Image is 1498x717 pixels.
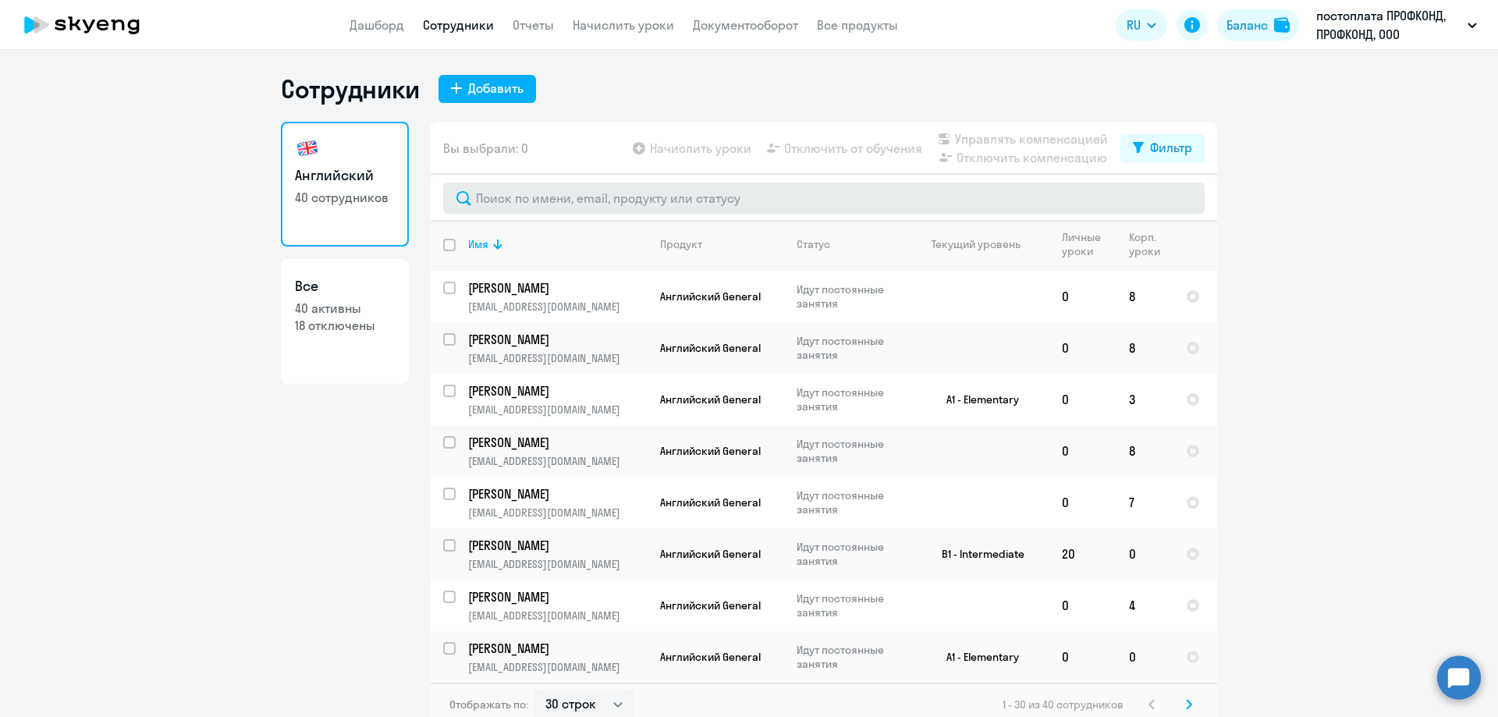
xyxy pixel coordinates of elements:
a: Все продукты [817,17,898,33]
td: 0 [1049,374,1116,425]
div: Баланс [1226,16,1268,34]
div: Корп. уроки [1129,230,1163,258]
p: [EMAIL_ADDRESS][DOMAIN_NAME] [468,506,647,520]
span: Английский General [660,495,761,509]
span: RU [1127,16,1141,34]
p: Идут постоянные занятия [797,437,903,465]
p: [PERSON_NAME] [468,485,644,502]
td: 0 [1116,528,1173,580]
a: Все40 активны18 отключены [281,259,409,384]
span: 1 - 30 из 40 сотрудников [1003,697,1123,712]
button: Фильтр [1120,134,1205,162]
td: 7 [1116,477,1173,528]
a: [PERSON_NAME] [468,537,647,554]
a: [PERSON_NAME] [468,331,647,348]
a: [PERSON_NAME] [468,640,647,657]
p: [EMAIL_ADDRESS][DOMAIN_NAME] [468,454,647,468]
h3: Все [295,276,395,296]
span: Английский General [660,547,761,561]
h3: Английский [295,165,395,186]
div: Личные уроки [1062,230,1106,258]
span: Английский General [660,650,761,664]
a: [PERSON_NAME] [468,588,647,605]
p: [PERSON_NAME] [468,537,644,554]
p: [EMAIL_ADDRESS][DOMAIN_NAME] [468,403,647,417]
p: 40 сотрудников [295,189,395,206]
a: Дашборд [350,17,404,33]
a: Английский40 сотрудников [281,122,409,247]
button: Добавить [438,75,536,103]
a: [PERSON_NAME] [468,434,647,451]
td: A1 - Elementary [904,374,1049,425]
span: Английский General [660,598,761,612]
img: english [295,136,320,161]
p: [EMAIL_ADDRESS][DOMAIN_NAME] [468,351,647,365]
p: Идут постоянные занятия [797,643,903,671]
td: 0 [1049,322,1116,374]
a: [PERSON_NAME] [468,485,647,502]
p: [EMAIL_ADDRESS][DOMAIN_NAME] [468,300,647,314]
div: Продукт [660,237,702,251]
p: [EMAIL_ADDRESS][DOMAIN_NAME] [468,660,647,674]
button: постоплата ПРОФКОНД, ПРОФКОНД, ООО [1308,6,1485,44]
a: Сотрудники [423,17,494,33]
p: [PERSON_NAME] [468,331,644,348]
p: [EMAIL_ADDRESS][DOMAIN_NAME] [468,609,647,623]
span: Английский General [660,289,761,303]
p: 40 активны [295,300,395,317]
p: [PERSON_NAME] [468,279,644,296]
div: Добавить [468,79,524,98]
span: Отображать по: [449,697,528,712]
td: 8 [1116,271,1173,322]
div: Текущий уровень [932,237,1021,251]
td: 8 [1116,425,1173,477]
div: Личные уроки [1062,230,1116,258]
a: Документооборот [693,17,798,33]
td: 0 [1049,631,1116,683]
span: Английский General [660,392,761,406]
div: Имя [468,237,488,251]
a: [PERSON_NAME] [468,382,647,399]
td: 0 [1116,631,1173,683]
p: Идут постоянные занятия [797,282,903,311]
input: Поиск по имени, email, продукту или статусу [443,183,1205,214]
a: Начислить уроки [573,17,674,33]
div: Фильтр [1150,138,1192,157]
h1: Сотрудники [281,73,420,105]
p: [PERSON_NAME] [468,640,644,657]
td: 0 [1049,271,1116,322]
div: Имя [468,237,647,251]
span: Английский General [660,444,761,458]
img: balance [1274,17,1290,33]
p: Идут постоянные занятия [797,385,903,414]
p: Идут постоянные занятия [797,488,903,516]
span: Английский General [660,341,761,355]
td: B1 - Intermediate [904,528,1049,580]
p: постоплата ПРОФКОНД, ПРОФКОНД, ООО [1316,6,1461,44]
div: Текущий уровень [917,237,1049,251]
span: Вы выбрали: 0 [443,139,528,158]
td: 3 [1116,374,1173,425]
p: Идут постоянные занятия [797,540,903,568]
p: Идут постоянные занятия [797,334,903,362]
div: Статус [797,237,903,251]
button: Балансbalance [1217,9,1299,41]
p: Идут постоянные занятия [797,591,903,619]
p: 18 отключены [295,317,395,334]
a: Отчеты [513,17,554,33]
td: 0 [1049,580,1116,631]
a: [PERSON_NAME] [468,279,647,296]
td: 0 [1049,477,1116,528]
td: 4 [1116,580,1173,631]
td: A1 - Elementary [904,631,1049,683]
p: [PERSON_NAME] [468,588,644,605]
p: [PERSON_NAME] [468,382,644,399]
p: [EMAIL_ADDRESS][DOMAIN_NAME] [468,557,647,571]
td: 8 [1116,322,1173,374]
div: Статус [797,237,830,251]
div: Продукт [660,237,783,251]
div: Корп. уроки [1129,230,1173,258]
td: 20 [1049,528,1116,580]
p: [PERSON_NAME] [468,434,644,451]
button: RU [1116,9,1167,41]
